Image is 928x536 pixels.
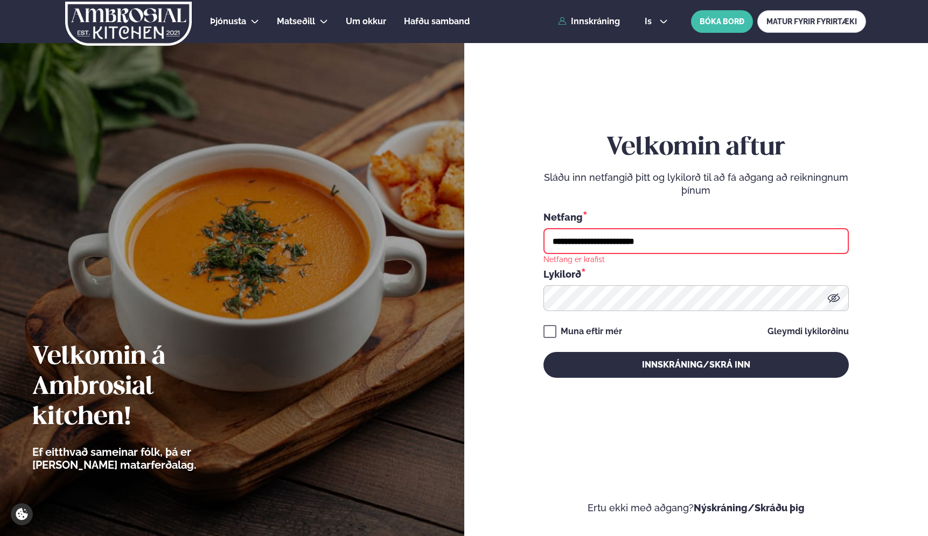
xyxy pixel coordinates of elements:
a: Gleymdi lykilorðinu [767,327,849,336]
a: Hafðu samband [404,15,470,28]
button: BÓKA BORÐ [691,10,753,33]
div: Netfang er krafist [543,254,605,264]
div: Netfang [543,210,849,224]
a: Þjónusta [210,15,246,28]
img: logo [64,2,193,46]
button: is [636,17,676,26]
span: Hafðu samband [404,16,470,26]
div: Lykilorð [543,267,849,281]
p: Ertu ekki með aðgang? [497,502,896,514]
p: Ef eitthvað sameinar fólk, þá er [PERSON_NAME] matarferðalag. [32,446,256,471]
span: is [645,17,655,26]
a: Cookie settings [11,503,33,525]
a: Nýskráning/Skráðu þig [694,502,805,513]
p: Sláðu inn netfangið þitt og lykilorð til að fá aðgang að reikningnum þínum [543,171,849,197]
button: Innskráning/Skrá inn [543,352,849,378]
a: Matseðill [277,15,315,28]
span: Um okkur [346,16,386,26]
h2: Velkomin á Ambrosial kitchen! [32,342,256,433]
span: Þjónusta [210,16,246,26]
span: Matseðill [277,16,315,26]
a: Um okkur [346,15,386,28]
a: MATUR FYRIR FYRIRTÆKI [757,10,866,33]
a: Innskráning [558,17,620,26]
h2: Velkomin aftur [543,133,849,163]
